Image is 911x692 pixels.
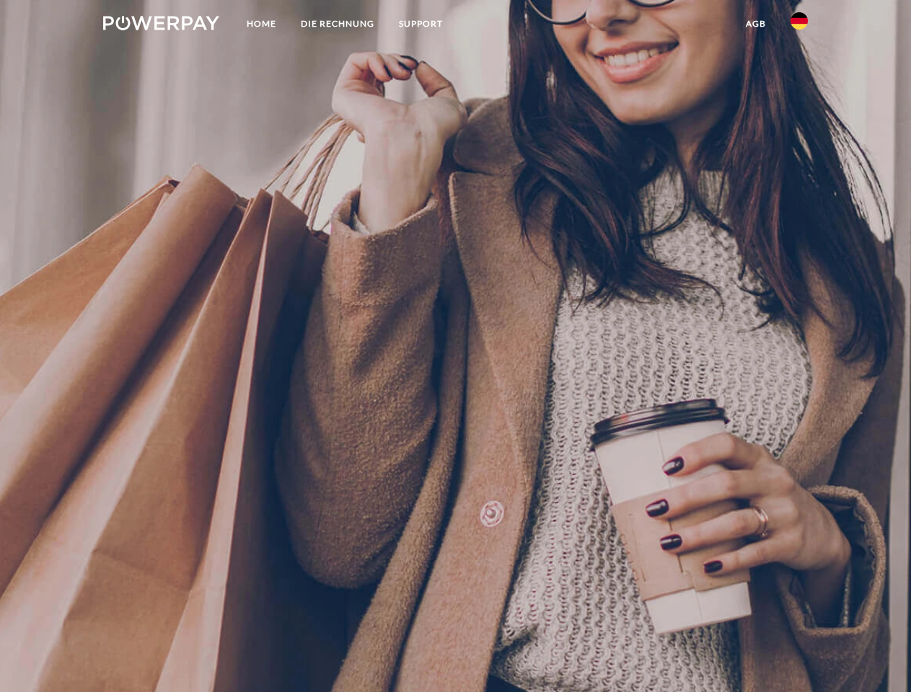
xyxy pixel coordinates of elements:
[103,16,219,30] img: logo-powerpay-white.svg
[734,11,778,37] a: agb
[289,11,387,37] a: DIE RECHNUNG
[387,11,455,37] a: SUPPORT
[791,12,808,30] img: de
[234,11,289,37] a: Home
